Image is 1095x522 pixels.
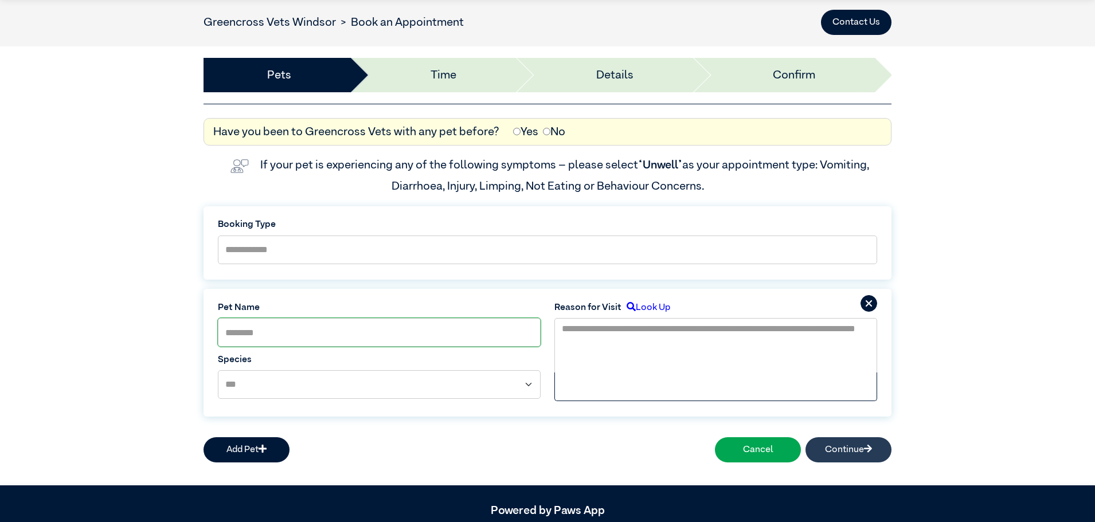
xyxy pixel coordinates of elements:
button: Contact Us [821,10,891,35]
button: Add Pet [204,437,290,462]
input: Yes [513,128,521,135]
button: Continue [805,437,891,462]
a: Pets [267,66,291,84]
span: “Unwell” [638,159,682,171]
label: Species [218,353,541,367]
label: Yes [513,123,538,140]
label: Have you been to Greencross Vets with any pet before? [213,123,499,140]
input: No [543,128,550,135]
img: vet [226,155,253,178]
nav: breadcrumb [204,14,464,31]
label: Booking Type [218,218,877,231]
label: Look Up [621,301,670,315]
li: Book an Appointment [336,14,464,31]
label: Pet Name [218,301,541,315]
h5: Powered by Paws App [204,504,891,517]
label: Reason for Visit [554,301,621,315]
label: If your pet is experiencing any of the following symptoms – please select as your appointment typ... [260,159,871,191]
button: Cancel [715,437,801,462]
a: Greencross Vets Windsor [204,17,336,28]
label: No [543,123,565,140]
